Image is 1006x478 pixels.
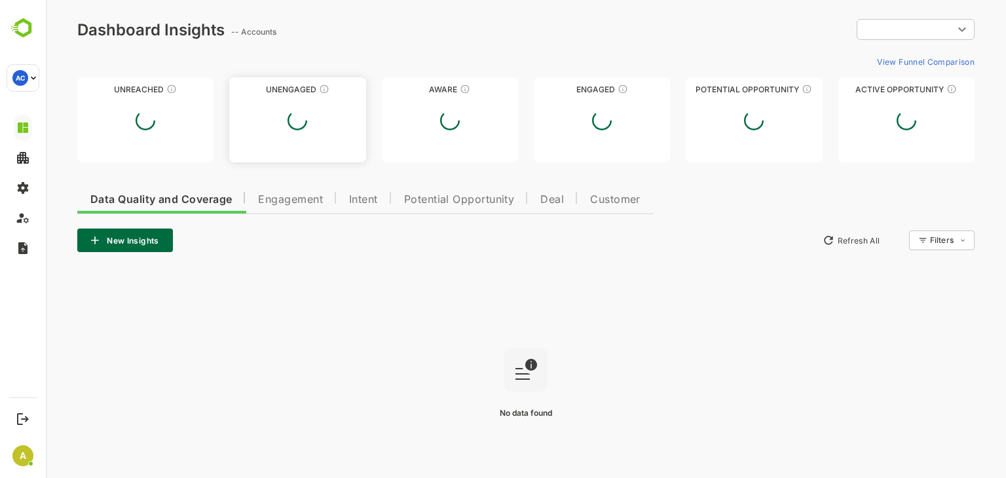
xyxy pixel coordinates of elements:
div: Dashboard Insights [31,20,179,39]
img: BambooboxLogoMark.f1c84d78b4c51b1a7b5f700c9845e183.svg [7,16,40,41]
ag: -- Accounts [185,27,234,37]
div: Unreached [31,84,168,94]
div: ​ [811,18,929,41]
div: Aware [336,84,472,94]
span: Intent [303,194,332,205]
div: These accounts have not shown enough engagement and need nurturing [273,84,284,94]
span: Data Quality and Coverage [45,194,186,205]
div: Potential Opportunity [640,84,776,94]
span: No data found [454,408,506,418]
div: Active Opportunity [792,84,929,94]
div: Unengaged [183,84,320,94]
div: These accounts have open opportunities which might be at any of the Sales Stages [901,84,911,94]
span: Deal [494,194,518,205]
div: Engaged [488,84,624,94]
div: Filters [883,229,929,252]
div: These accounts have not been engaged with for a defined time period [121,84,131,94]
div: Filters [884,235,908,245]
div: These accounts are MQAs and can be passed on to Inside Sales [756,84,766,94]
span: Potential Opportunity [358,194,469,205]
div: AC [12,70,28,86]
button: Refresh All [771,230,840,251]
div: A [12,445,33,466]
button: Logout [14,410,31,428]
div: These accounts have just entered the buying cycle and need further nurturing [414,84,424,94]
button: View Funnel Comparison [826,51,929,72]
span: Engagement [212,194,277,205]
div: These accounts are warm, further nurturing would qualify them to MQAs [572,84,582,94]
button: New Insights [31,229,127,252]
span: Customer [544,194,595,205]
